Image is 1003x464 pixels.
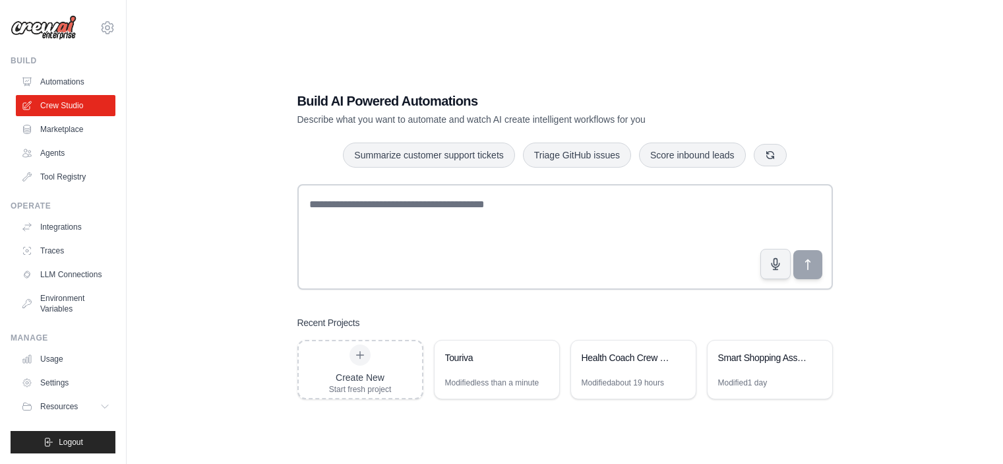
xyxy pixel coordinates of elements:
[329,371,392,384] div: Create New
[582,351,672,364] div: Health Coach Crew - Personalized Wellness Automation
[297,92,741,110] h1: Build AI Powered Automations
[11,333,115,343] div: Manage
[16,166,115,187] a: Tool Registry
[639,143,746,168] button: Score inbound leads
[754,144,787,166] button: Get new suggestions
[445,351,535,364] div: Touriva
[343,143,514,168] button: Summarize customer support tickets
[11,15,76,40] img: Logo
[11,431,115,453] button: Logout
[16,348,115,370] a: Usage
[16,95,115,116] a: Crew Studio
[16,396,115,417] button: Resources
[718,378,768,388] div: Modified 1 day
[11,201,115,211] div: Operate
[16,216,115,238] a: Integrations
[16,119,115,140] a: Marketplace
[16,240,115,261] a: Traces
[523,143,631,168] button: Triage GitHub issues
[16,71,115,92] a: Automations
[59,437,83,447] span: Logout
[937,401,1003,464] iframe: Chat Widget
[445,378,539,388] div: Modified less than a minute
[16,264,115,285] a: LLM Connections
[297,316,360,329] h3: Recent Projects
[16,372,115,393] a: Settings
[582,378,664,388] div: Modified about 19 hours
[16,143,115,164] a: Agents
[718,351,808,364] div: Smart Shopping Assistant
[16,288,115,319] a: Environment Variables
[297,113,741,126] p: Describe what you want to automate and watch AI create intelligent workflows for you
[760,249,791,279] button: Click to speak your automation idea
[40,401,78,412] span: Resources
[11,55,115,66] div: Build
[329,384,392,395] div: Start fresh project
